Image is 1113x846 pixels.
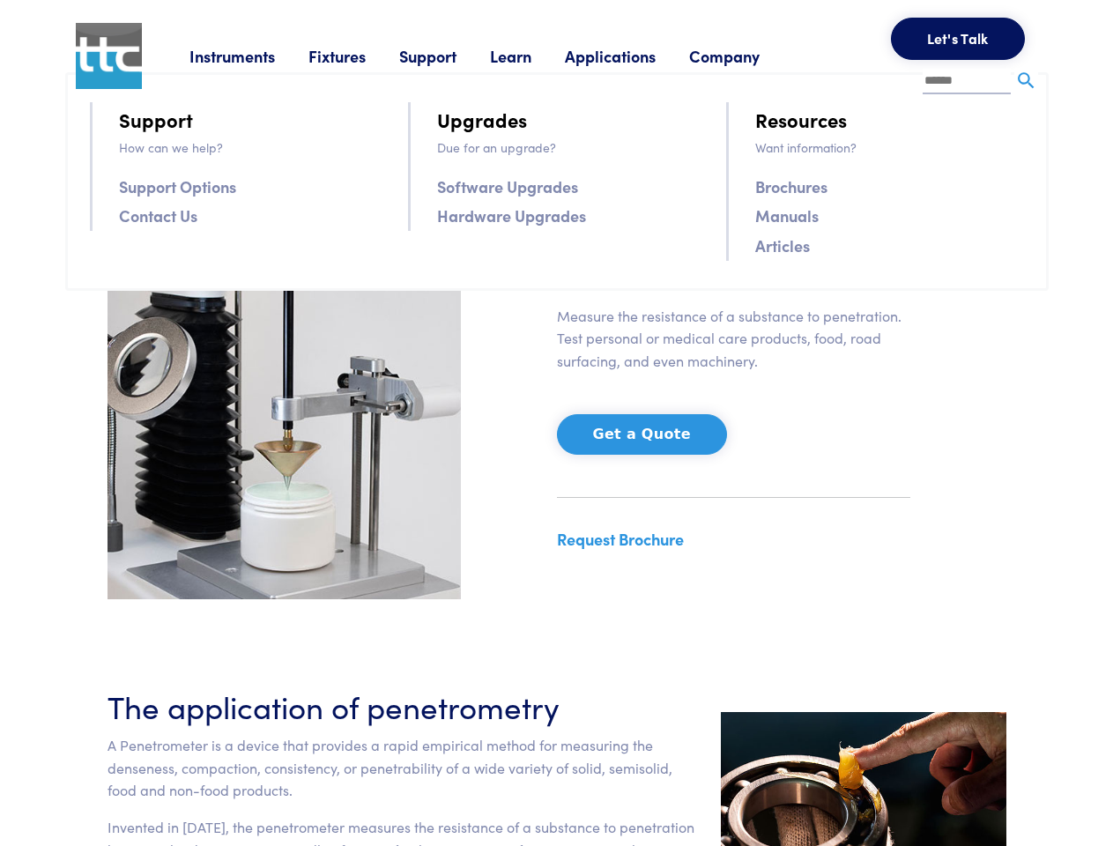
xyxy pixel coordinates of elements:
button: Get a Quote [557,414,727,455]
h1: Penetrometer [557,247,910,298]
a: Learn [490,45,565,67]
img: penetrometer.jpg [108,247,461,599]
h3: The application of penetrometry [108,684,700,727]
a: Resources [755,104,847,135]
p: How can we help? [119,137,387,157]
a: Software Upgrades [437,174,578,199]
p: A Penetrometer is a device that provides a rapid empirical method for measuring the denseness, co... [108,734,700,802]
button: Let's Talk [891,18,1025,60]
a: Company [689,45,793,67]
a: Upgrades [437,104,527,135]
a: Hardware Upgrades [437,203,586,228]
p: Want information? [755,137,1023,157]
a: Support [119,104,193,135]
img: ttc_logo_1x1_v1.0.png [76,23,142,89]
a: Applications [565,45,689,67]
a: Contact Us [119,203,197,228]
a: Brochures [755,174,827,199]
a: Support Options [119,174,236,199]
p: Due for an upgrade? [437,137,705,157]
a: Instruments [189,45,308,67]
a: Manuals [755,203,819,228]
p: Measure the resistance of a substance to penetration. Test personal or medical care products, foo... [557,305,910,373]
a: Request Brochure [557,528,684,550]
a: Articles [755,233,810,258]
a: Fixtures [308,45,399,67]
a: Support [399,45,490,67]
